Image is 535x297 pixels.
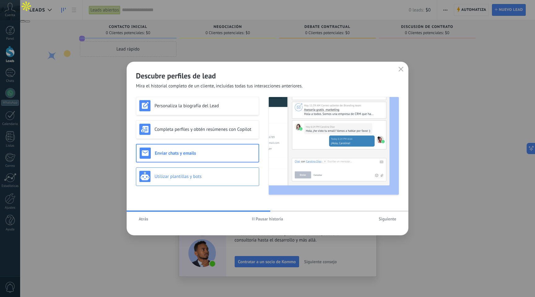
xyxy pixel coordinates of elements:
span: Atrás [139,217,148,221]
button: Atrás [136,214,151,224]
h3: Utilizar plantillas y bots [154,174,256,180]
h2: Descubre perfiles de lead [136,71,399,81]
button: Pausar historia [249,214,286,224]
span: Siguiente [379,217,396,221]
button: Siguiente [376,214,399,224]
h3: Completa perfiles y obtén resúmenes con Copilot [154,126,256,132]
h3: Enviar chats y emails [155,150,255,156]
h3: Personaliza la biografía del Lead [154,103,256,109]
span: Pausar historia [256,217,283,221]
span: Mira el historial completo de un cliente, incluidas todas tus interacciones anteriores. [136,83,302,89]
